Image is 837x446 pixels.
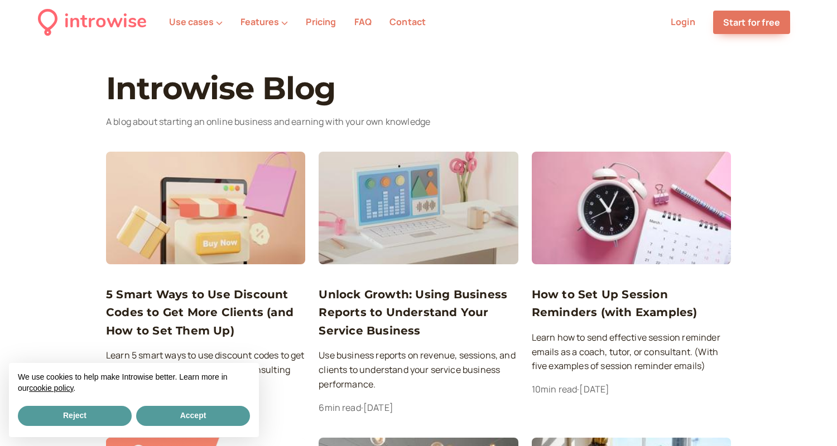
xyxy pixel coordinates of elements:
[577,383,579,395] span: ·
[671,16,695,28] a: Login
[361,401,363,414] span: ·
[579,383,609,395] time: [DATE]
[306,16,336,28] a: Pricing
[532,383,578,395] span: 10 min read
[38,7,147,37] a: introwise
[9,363,259,404] div: We use cookies to help make Introwise better. Learn more in our .
[106,285,305,340] a: 5 Smart Ways to Use Discount Codes to Get More Clients (and How to Set Them Up)
[532,152,731,264] img: Towfiqu Barbhuiya on Unsplash
[363,401,393,414] time: [DATE]
[319,285,518,340] a: Unlock Growth: Using Business Reports to Understand Your Service Business
[106,71,731,106] h1: Introwise Blog
[106,152,305,264] img: 8c6ce4c5100606c51d582d73bc71a90c0c031830-4500x3000.jpg
[389,16,426,28] a: Contact
[136,406,250,426] button: Accept
[18,406,132,426] button: Reject
[532,285,731,322] a: How to Set Up Session Reminders (with Examples)
[532,331,731,374] p: Learn how to send effective session reminder emails as a coach, tutor, or consultant. (With five ...
[106,115,731,129] p: A blog about starting an online business and earning with your own knowledge
[319,348,518,392] p: Use business reports on revenue, sessions, and clients to understand your service business perfor...
[354,16,372,28] a: FAQ
[240,17,288,27] button: Features
[29,384,73,392] a: cookie policy
[713,11,790,34] a: Start for free
[319,401,360,414] span: 6 min read
[64,7,147,37] div: introwise
[169,17,223,27] button: Use cases
[106,348,305,392] p: Learn 5 smart ways to use discount codes to get more clients for your coaching or consulting busi...
[319,152,518,264] img: 361e62e9c9e9c61fbd3befb78480afd0864eedbe-4000x2707.jpg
